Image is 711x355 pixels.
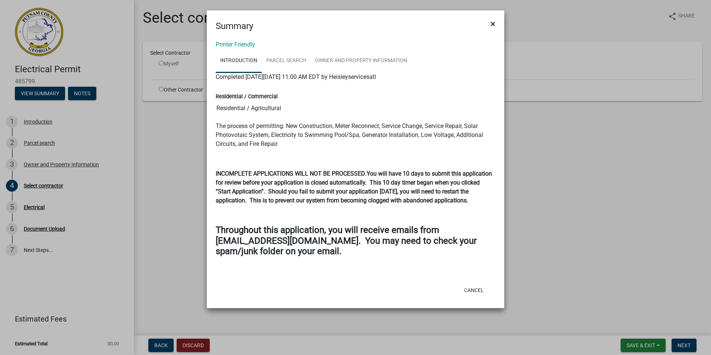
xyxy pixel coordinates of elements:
[311,49,412,73] a: Owner and Property Information
[490,19,495,29] span: ×
[216,170,365,177] strong: INCOMPLETE APPLICATIONS WILL NOT BE PROCESSED
[216,73,376,80] span: Completed [DATE][DATE] 11:00 AM EDT by Heisleyservicesatl
[485,13,501,34] button: Close
[216,169,495,205] p: .
[216,122,495,148] p: The process of permitting: New Construction, Meter Reconnect, Service Change, Service Repair, Sol...
[216,41,255,48] a: Printer Friendly
[216,225,477,257] strong: Throughout this application, you will receive emails from [EMAIL_ADDRESS][DOMAIN_NAME]. You may n...
[262,49,311,73] a: Parcel search
[216,94,278,99] label: Residential / Commercial
[216,49,262,73] a: Introduction
[458,284,490,297] button: Cancel
[216,19,253,33] h4: Summary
